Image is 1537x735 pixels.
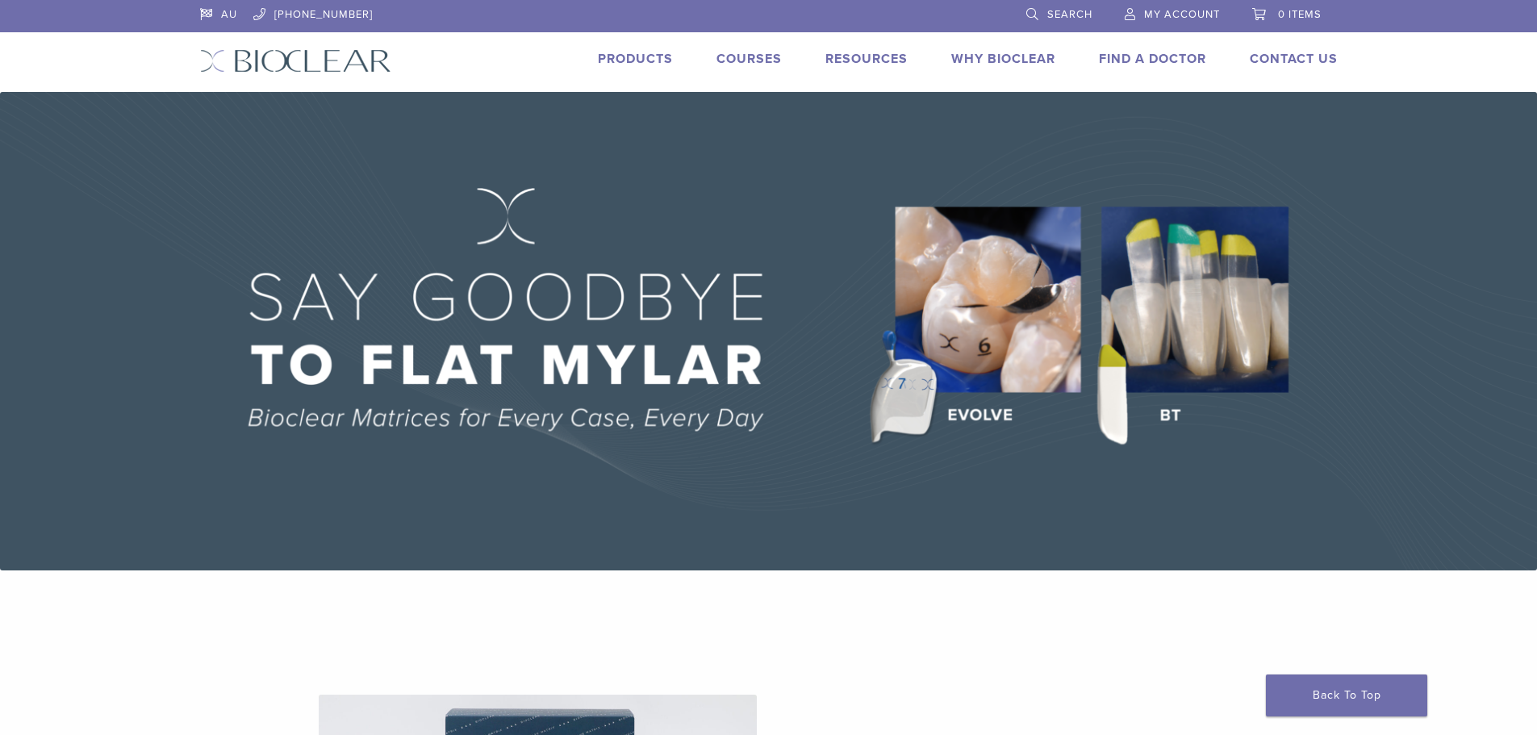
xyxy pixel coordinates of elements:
[1278,8,1322,21] span: 0 items
[598,51,673,67] a: Products
[1047,8,1092,21] span: Search
[825,51,908,67] a: Resources
[1266,674,1427,716] a: Back To Top
[951,51,1055,67] a: Why Bioclear
[1099,51,1206,67] a: Find A Doctor
[716,51,782,67] a: Courses
[1250,51,1338,67] a: Contact Us
[1144,8,1220,21] span: My Account
[200,49,391,73] img: Bioclear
